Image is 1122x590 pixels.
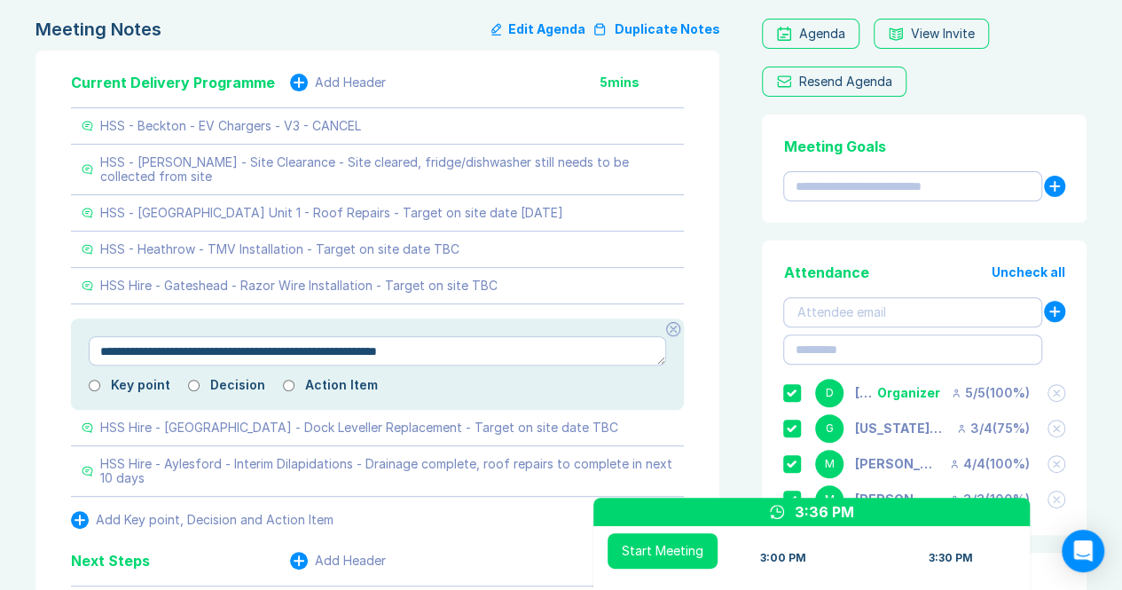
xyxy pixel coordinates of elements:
div: 3:36 PM [795,501,854,523]
div: HSS Hire - Gateshead - Razor Wire Installation - Target on site TBC [100,279,498,293]
div: 5 / 5 ( 100 %) [951,386,1030,400]
div: Next Steps [71,550,150,571]
div: Attendance [783,262,868,283]
div: Danny Sisson [854,386,877,400]
label: Action Item [305,378,378,392]
div: Miguel Vicos [854,492,938,507]
div: Meeting Goals [783,136,1065,157]
div: HSS - Beckton - EV Chargers - V3 - CANCEL [100,119,361,133]
div: Matthew Cooper [854,457,938,471]
div: Current Delivery Programme [71,72,275,93]
button: View Invite [874,19,989,49]
div: Organizer [877,386,940,400]
div: 3:00 PM [760,551,806,565]
button: Resend Agenda [762,67,906,97]
a: Agenda [762,19,859,49]
button: Uncheck all [992,265,1065,279]
div: HSS Hire - [GEOGRAPHIC_DATA] - Dock Leveller Replacement - Target on site date TBC [100,421,618,435]
div: 4 / 4 ( 100 %) [949,457,1030,471]
div: View Invite [910,27,974,41]
div: Georgia Kellie [854,421,945,436]
div: Agenda [798,27,844,41]
div: HSS - [GEOGRAPHIC_DATA] Unit 1 - Roof Repairs - Target on site date [DATE] [100,206,563,220]
button: Start Meeting [608,533,718,569]
div: HSS - Heathrow - TMV Installation - Target on site date TBC [100,242,459,256]
button: Duplicate Notes [592,19,719,40]
div: 5 mins [599,75,684,90]
div: Add Header [315,554,386,568]
div: HSS - [PERSON_NAME] - Site Clearance - Site cleared, fridge/dishwasher still needs to be collecte... [100,155,673,184]
div: 3 / 3 ( 100 %) [949,492,1030,507]
div: Open Intercom Messenger [1062,530,1104,572]
div: M [815,485,843,514]
div: Add Header [315,75,386,90]
div: M [815,450,843,478]
div: Add Key point, Decision and Action Item [96,513,333,527]
div: Meeting Notes [35,19,161,40]
button: Add Header [290,552,386,570]
div: D [815,379,843,407]
div: G [815,414,843,443]
div: 3:30 PM [929,551,973,565]
button: Edit Agenda [491,19,585,40]
div: Resend Agenda [798,75,891,89]
label: Key point [111,378,170,392]
button: Add Header [290,74,386,91]
button: Add Key point, Decision and Action Item [71,511,333,529]
label: Decision [210,378,265,392]
div: 3 / 4 ( 75 %) [956,421,1030,436]
div: HSS Hire - Aylesford - Interim Dilapidations - Drainage complete, roof repairs to complete in nex... [100,457,673,485]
